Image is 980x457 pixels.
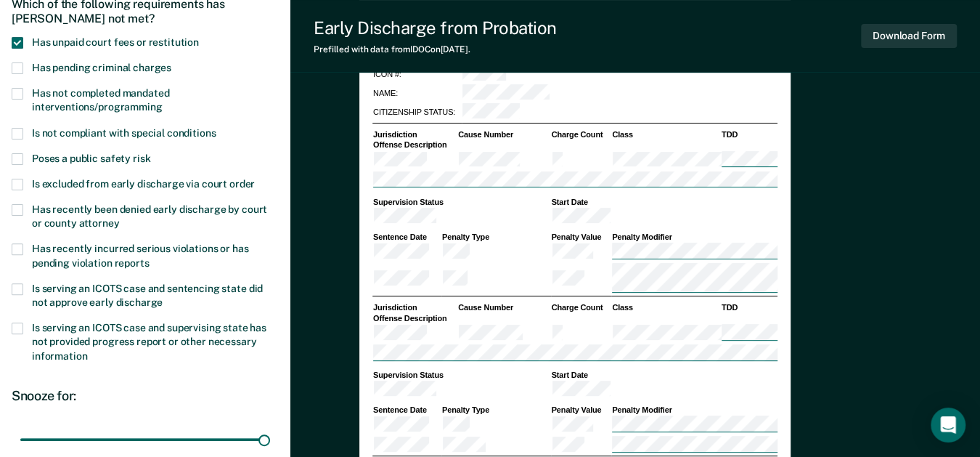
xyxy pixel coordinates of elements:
th: Start Date [551,197,777,207]
th: Jurisdiction [372,302,457,312]
td: NAME: [372,84,462,102]
td: ICON #: [372,65,462,84]
th: TDD [721,129,777,139]
span: Is serving an ICOTS case and sentencing state did not approve early discharge [32,283,263,308]
th: Penalty Value [551,232,612,242]
span: Has not completed mandated interventions/programming [32,87,169,113]
th: Offense Description [372,139,457,150]
span: Is serving an ICOTS case and supervising state has not provided progress report or other necessar... [32,322,266,361]
span: Is not compliant with special conditions [32,127,216,139]
th: Sentence Date [372,232,441,242]
th: Cause Number [457,129,550,139]
th: Penalty Type [441,232,551,242]
th: Offense Description [372,313,457,323]
span: Has unpaid court fees or restitution [32,36,199,48]
th: Penalty Type [441,405,551,415]
th: TDD [721,302,777,312]
th: Class [611,302,721,312]
th: Charge Count [551,302,612,312]
td: CITIZENSHIP STATUS: [372,102,462,121]
button: Download Form [861,24,957,48]
th: Penalty Value [551,405,612,415]
th: Charge Count [551,129,612,139]
div: Prefilled with data from IDOC on [DATE] . [314,44,557,54]
span: Has pending criminal charges [32,62,171,73]
th: Penalty Modifier [611,232,777,242]
th: Supervision Status [372,197,551,207]
div: Snooze for: [12,388,279,404]
th: Penalty Modifier [611,405,777,415]
th: Sentence Date [372,405,441,415]
div: Open Intercom Messenger [931,408,965,442]
span: Poses a public safety risk [32,153,150,164]
th: Start Date [551,370,777,380]
div: Early Discharge from Probation [314,17,557,39]
span: Has recently been denied early discharge by court or county attorney [32,203,267,229]
th: Class [611,129,721,139]
th: Cause Number [457,302,550,312]
span: Is excluded from early discharge via court order [32,178,255,190]
th: Jurisdiction [372,129,457,139]
span: Has recently incurred serious violations or has pending violation reports [32,243,248,268]
th: Supervision Status [372,370,551,380]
